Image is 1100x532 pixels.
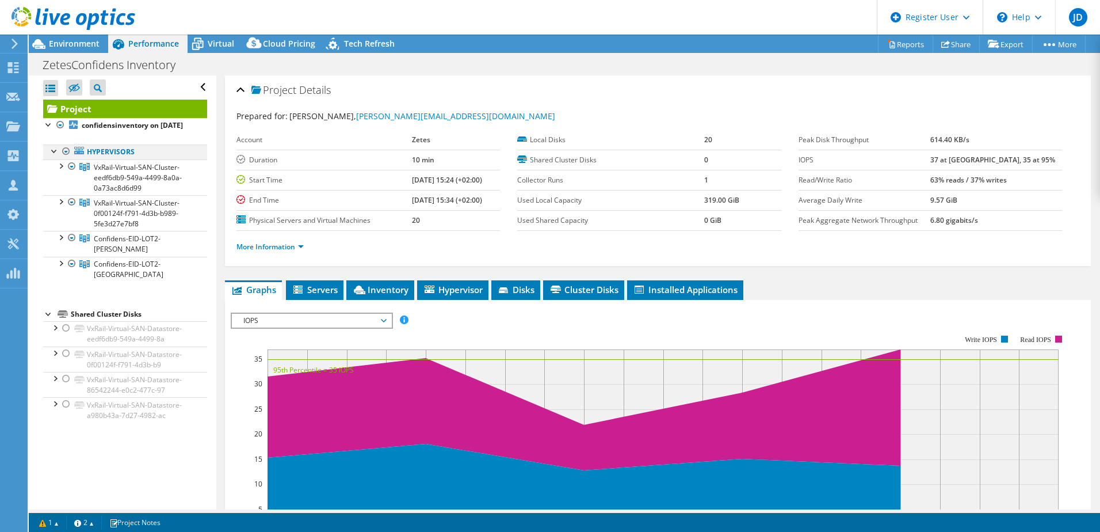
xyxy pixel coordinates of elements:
[799,154,930,166] label: IOPS
[31,515,67,530] a: 1
[965,336,997,344] text: Write IOPS
[37,59,193,71] h1: ZetesConfidens Inventory
[49,38,100,49] span: Environment
[412,215,420,225] b: 20
[344,38,395,49] span: Tech Refresh
[356,111,555,121] a: [PERSON_NAME][EMAIL_ADDRESS][DOMAIN_NAME]
[43,118,207,133] a: confidensinventory on [DATE]
[930,215,978,225] b: 6.80 gigabits/s
[997,12,1007,22] svg: \n
[254,429,262,439] text: 20
[930,155,1055,165] b: 37 at [GEOGRAPHIC_DATA], 35 at 95%
[101,515,169,530] a: Project Notes
[43,257,207,282] a: Confidens-EID-LOT2-Ruisbroek
[236,174,412,186] label: Start Time
[43,347,207,372] a: VxRail-Virtual-SAN-Datastore-0f00124f-f791-4d3b-b9
[412,155,434,165] b: 10 min
[933,35,980,53] a: Share
[497,284,534,295] span: Disks
[236,111,288,121] label: Prepared for:
[292,284,338,295] span: Servers
[43,145,207,159] a: Hypervisors
[94,162,182,193] span: VxRail-Virtual-SAN-Cluster-eedf6db9-549a-4499-8a0a-0a73ac8d6d99
[517,134,704,146] label: Local Disks
[412,135,430,145] b: Zetes
[930,135,969,145] b: 614.40 KB/s
[412,195,482,205] b: [DATE] 15:34 (+02:00)
[82,120,183,130] b: confidensinventory on [DATE]
[517,195,704,206] label: Used Local Capacity
[412,175,482,185] b: [DATE] 15:24 (+02:00)
[258,504,262,514] text: 5
[43,195,207,231] a: VxRail-Virtual-SAN-Cluster-0f00124f-f791-4d3b-b989-5fe3d27e7bf8
[94,234,161,254] span: Confidens-EID-LOT2-[PERSON_NAME]
[423,284,483,295] span: Hypervisor
[236,154,412,166] label: Duration
[43,100,207,118] a: Project
[930,195,957,205] b: 9.57 GiB
[251,85,296,96] span: Project
[94,259,163,279] span: Confidens-EID-LOT2-[GEOGRAPHIC_DATA]
[254,479,262,489] text: 10
[704,135,712,145] b: 20
[236,195,412,206] label: End Time
[799,134,930,146] label: Peak Disk Throughput
[517,154,704,166] label: Shared Cluster Disks
[289,111,555,121] span: [PERSON_NAME],
[704,215,721,225] b: 0 GiB
[43,372,207,397] a: VxRail-Virtual-SAN-Datastore-86542244-e0c2-477c-97
[299,83,331,97] span: Details
[254,454,262,464] text: 15
[208,38,234,49] span: Virtual
[263,38,315,49] span: Cloud Pricing
[704,155,708,165] b: 0
[517,215,704,226] label: Used Shared Capacity
[231,284,276,295] span: Graphs
[799,215,930,226] label: Peak Aggregate Network Throughput
[236,215,412,226] label: Physical Servers and Virtual Machines
[236,242,304,252] a: More Information
[236,134,412,146] label: Account
[633,284,738,295] span: Installed Applications
[43,321,207,347] a: VxRail-Virtual-SAN-Datastore-eedf6db9-549a-4499-8a
[930,175,1007,185] b: 63% reads / 37% writes
[352,284,408,295] span: Inventory
[1069,8,1087,26] span: JD
[1020,336,1051,344] text: Read IOPS
[979,35,1033,53] a: Export
[549,284,618,295] span: Cluster Disks
[71,307,207,321] div: Shared Cluster Disks
[799,174,930,186] label: Read/Write Ratio
[238,314,385,328] span: IOPS
[254,354,262,364] text: 35
[704,195,739,205] b: 319.00 GiB
[254,379,262,389] text: 30
[43,397,207,423] a: VxRail-Virtual-SAN-Datastore-a980b43a-7d27-4982-ac
[94,198,179,229] span: VxRail-Virtual-SAN-Cluster-0f00124f-f791-4d3b-b989-5fe3d27e7bf8
[66,515,102,530] a: 2
[43,231,207,256] a: Confidens-EID-LOT2-Evere
[43,159,207,195] a: VxRail-Virtual-SAN-Cluster-eedf6db9-549a-4499-8a0a-0a73ac8d6d99
[704,175,708,185] b: 1
[799,195,930,206] label: Average Daily Write
[128,38,179,49] span: Performance
[517,174,704,186] label: Collector Runs
[273,365,354,375] text: 95th Percentile = 35 IOPS
[878,35,933,53] a: Reports
[254,404,262,414] text: 25
[1032,35,1086,53] a: More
